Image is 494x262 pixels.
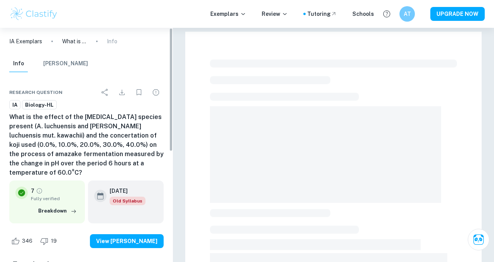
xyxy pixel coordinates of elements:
p: Exemplars [210,10,246,18]
span: Biology-HL [22,101,56,109]
h6: AT [403,10,412,18]
span: Old Syllabus [110,197,145,205]
div: Share [97,85,113,100]
button: Info [9,55,28,72]
p: Info [107,37,117,46]
a: Schools [352,10,374,18]
button: UPGRADE NOW [430,7,485,21]
button: Ask Clai [468,229,489,250]
div: Report issue [148,85,164,100]
div: Dislike [38,235,61,247]
button: View [PERSON_NAME] [90,234,164,248]
a: IA Exemplars [9,37,42,46]
a: Grade fully verified [36,187,43,194]
a: Biology-HL [22,100,57,110]
div: Like [9,235,37,247]
h6: [DATE] [110,187,139,195]
div: Download [114,85,130,100]
img: Clastify logo [9,6,58,22]
span: IA [10,101,20,109]
button: Help and Feedback [380,7,393,20]
span: 346 [18,237,37,245]
button: Breakdown [36,205,79,217]
div: Starting from the May 2025 session, the Biology IA requirements have changed. It's OK to refer to... [110,197,145,205]
p: Review [262,10,288,18]
p: What is the effect of the [MEDICAL_DATA] species present (A. luchuensis and [PERSON_NAME] luchuen... [62,37,87,46]
h6: What is the effect of the [MEDICAL_DATA] species present (A. luchuensis and [PERSON_NAME] luchuen... [9,112,164,177]
span: 19 [47,237,61,245]
button: AT [399,6,415,22]
button: [PERSON_NAME] [43,55,88,72]
span: Research question [9,89,63,96]
span: Fully verified [31,195,79,202]
p: 7 [31,187,34,195]
a: IA [9,100,20,110]
a: Tutoring [307,10,337,18]
div: Bookmark [131,85,147,100]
